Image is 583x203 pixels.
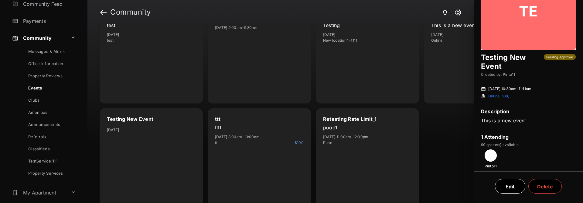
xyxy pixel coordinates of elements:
a: Referrals [11,131,87,143]
a: My Apartment [10,185,68,200]
time: [DATE] [215,135,227,139]
div: Community [10,45,87,183]
time: [DATE] [431,32,444,37]
p: pooo1 [323,124,412,131]
a: Events [11,82,87,94]
p: test [107,22,196,29]
span: - [227,25,259,30]
span: test [107,38,114,43]
div: $ 100 [295,140,304,145]
strong: Community [110,9,151,16]
a: Property Reviews [11,70,87,82]
p: This is a new event [431,22,520,29]
time: 10:00am [244,135,260,139]
time: 9:00am [228,25,242,30]
a: Messages & Alerts [11,45,87,58]
span: 99 space(s) available [481,142,519,147]
time: 11:00am [336,135,351,139]
time: [DATE] [323,32,336,37]
h5: Description [481,108,576,114]
h5: 1 Attending [481,134,576,140]
img: attendee [485,149,497,162]
span: Pinto11 [481,164,500,168]
span: [DATE] , - [488,86,532,91]
p: This is a new event [481,117,576,124]
button: Edit [495,179,525,194]
div: Testing New Event [107,116,153,122]
a: Community [10,31,68,45]
a: Property Services [11,167,87,183]
span: Online [431,38,443,43]
a: Payments [10,14,87,28]
div: Retesting Rate Limit_1 [323,116,377,122]
a: TestService1111 [11,155,87,167]
span: 11:11am [519,86,532,91]
span: - [336,135,370,139]
a: Office Information [11,58,87,70]
h2: Testing New Event [481,53,544,71]
a: Announcements [11,118,87,131]
time: 12:00pm [353,135,369,139]
p: tttt [215,124,304,131]
a: Amenities [11,106,87,118]
span: 10:30am [501,86,517,91]
button: Delete [528,179,562,194]
time: [DATE] [107,32,119,37]
span: New location">1111 [323,38,357,43]
time: 9:30am [244,25,258,30]
span: tt [215,140,218,145]
span: Pending Approval [544,54,576,60]
span: - [227,135,261,139]
a: Classifieds [11,143,87,155]
div: ttt [215,116,221,122]
time: 8:00am [228,135,242,139]
time: [DATE] [107,128,119,132]
time: [DATE] [323,135,336,139]
a: Clubs [11,94,87,106]
span: Created by: Pinto11 [481,72,576,77]
time: [DATE] [215,25,227,30]
span: Online, null, [488,94,509,99]
span: Pune [323,140,332,145]
p: Testing [323,22,412,29]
